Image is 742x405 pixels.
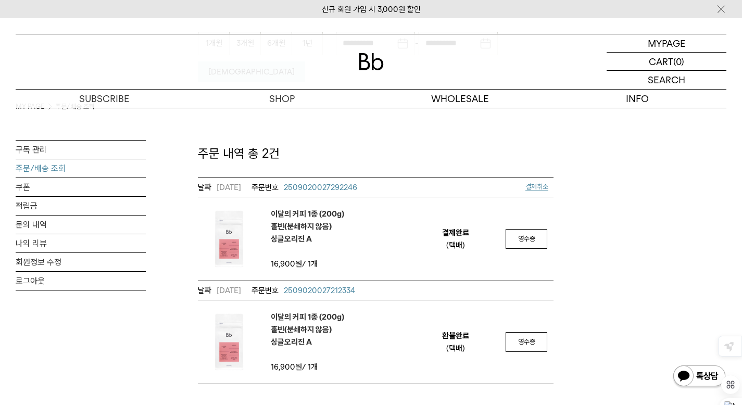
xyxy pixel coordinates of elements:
p: WHOLESALE [371,90,549,108]
span: 영수증 [518,235,535,243]
strong: 16,900원 [271,362,302,372]
a: 이달의 커피 1종 (200g)홀빈(분쇄하지 않음)싱글오리진 A [271,208,344,245]
img: 이달의 커피 [198,208,260,270]
a: 문의 내역 [16,216,146,234]
img: 카카오톡 채널 1:1 채팅 버튼 [672,364,726,389]
span: 결제취소 [525,183,548,191]
a: CART (0) [607,53,726,71]
img: 이달의 커피 [198,311,260,373]
span: 2509020027292246 [284,183,357,192]
strong: 16,900원 [271,259,302,269]
a: 회원정보 수정 [16,253,146,271]
p: MYPAGE [648,34,686,52]
span: 2509020027212334 [284,286,355,295]
em: 이달의 커피 1종 (200g) 홀빈(분쇄하지 않음) 싱글오리진 A [271,208,344,245]
span: 영수증 [518,338,535,346]
td: / 1개 [271,361,359,373]
em: 결제완료 [442,226,469,239]
a: 신규 회원 가입 시 3,000원 할인 [322,5,421,14]
a: 2509020027292246 [251,181,357,194]
a: 영수증 [506,229,547,249]
a: 나의 리뷰 [16,234,146,252]
p: (0) [673,53,684,70]
a: MYPAGE [607,34,726,53]
em: [DATE] [198,284,241,297]
a: 로그아웃 [16,272,146,290]
a: 적립금 [16,197,146,215]
p: INFO [549,90,726,108]
a: 주문/배송 조회 [16,159,146,178]
a: SUBSCRIBE [16,90,193,108]
a: 구독 관리 [16,141,146,159]
a: SHOP [193,90,371,108]
p: 주문 내역 총 2건 [198,145,554,162]
em: 이달의 커피 1종 (200g) 홀빈(분쇄하지 않음) 싱글오리진 A [271,311,344,348]
em: [DATE] [198,181,241,194]
p: SEARCH [648,71,685,89]
a: 쿠폰 [16,178,146,196]
td: / 1개 [271,258,359,270]
div: (택배) [446,239,465,251]
img: 로고 [359,53,384,70]
a: 이달의 커피 1종 (200g)홀빈(분쇄하지 않음)싱글오리진 A [271,311,344,348]
a: 영수증 [506,332,547,352]
a: 결제취소 [525,183,548,191]
a: 2509020027212334 [251,284,355,297]
p: CART [649,53,673,70]
em: 환불완료 [442,330,469,342]
div: (택배) [446,342,465,355]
